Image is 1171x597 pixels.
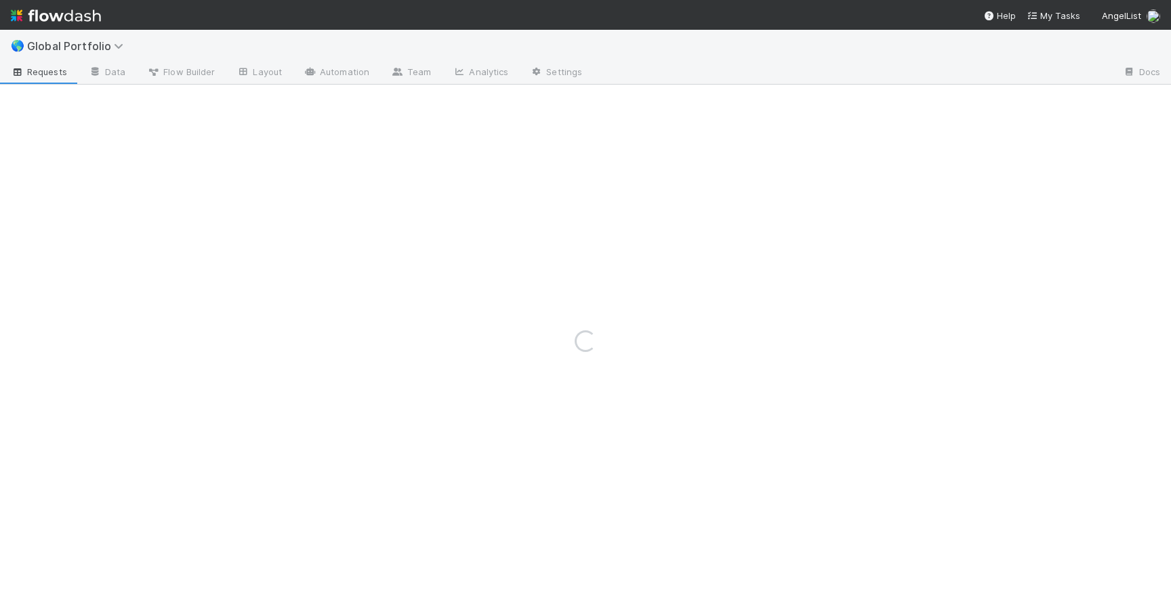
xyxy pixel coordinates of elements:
a: My Tasks [1027,9,1080,22]
span: Requests [11,65,67,79]
a: Flow Builder [136,62,226,84]
a: Layout [226,62,293,84]
a: Docs [1112,62,1171,84]
img: logo-inverted-e16ddd16eac7371096b0.svg [11,4,101,27]
span: Flow Builder [147,65,215,79]
span: 🌎 [11,40,24,51]
a: Analytics [442,62,519,84]
a: Team [380,62,442,84]
span: AngelList [1102,10,1141,21]
a: Settings [519,62,593,84]
div: Help [983,9,1016,22]
span: Global Portfolio [27,39,130,53]
img: avatar_e0ab5a02-4425-4644-8eca-231d5bcccdf4.png [1147,9,1160,23]
a: Data [78,62,136,84]
span: My Tasks [1027,10,1080,21]
a: Automation [293,62,380,84]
